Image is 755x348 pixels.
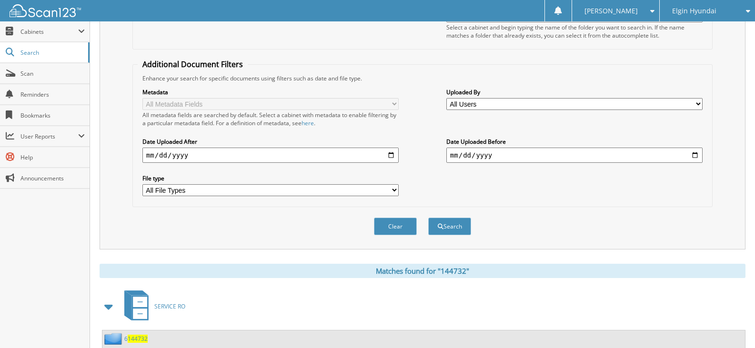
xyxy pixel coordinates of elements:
[142,138,399,146] label: Date Uploaded After
[20,90,85,99] span: Reminders
[374,218,417,235] button: Clear
[20,153,85,161] span: Help
[20,70,85,78] span: Scan
[20,49,83,57] span: Search
[446,138,703,146] label: Date Uploaded Before
[20,174,85,182] span: Announcements
[10,4,81,17] img: scan123-logo-white.svg
[142,88,399,96] label: Metadata
[672,8,716,14] span: Elgin Hyundai
[142,148,399,163] input: start
[104,333,124,345] img: folder2.png
[446,148,703,163] input: end
[20,111,85,119] span: Bookmarks
[707,302,755,348] iframe: Chat Widget
[128,335,148,343] span: 144732
[100,264,745,278] div: Matches found for "144732"
[119,288,185,325] a: SERVICE RO
[302,119,314,127] a: here
[138,59,248,70] legend: Additional Document Filters
[142,111,399,127] div: All metadata fields are searched by default. Select a cabinet with metadata to enable filtering b...
[428,218,471,235] button: Search
[446,88,703,96] label: Uploaded By
[154,302,185,310] span: SERVICE RO
[124,335,148,343] a: 6144732
[446,23,703,40] div: Select a cabinet and begin typing the name of the folder you want to search in. If the name match...
[142,174,399,182] label: File type
[20,132,78,140] span: User Reports
[20,28,78,36] span: Cabinets
[138,74,707,82] div: Enhance your search for specific documents using filters such as date and file type.
[584,8,638,14] span: [PERSON_NAME]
